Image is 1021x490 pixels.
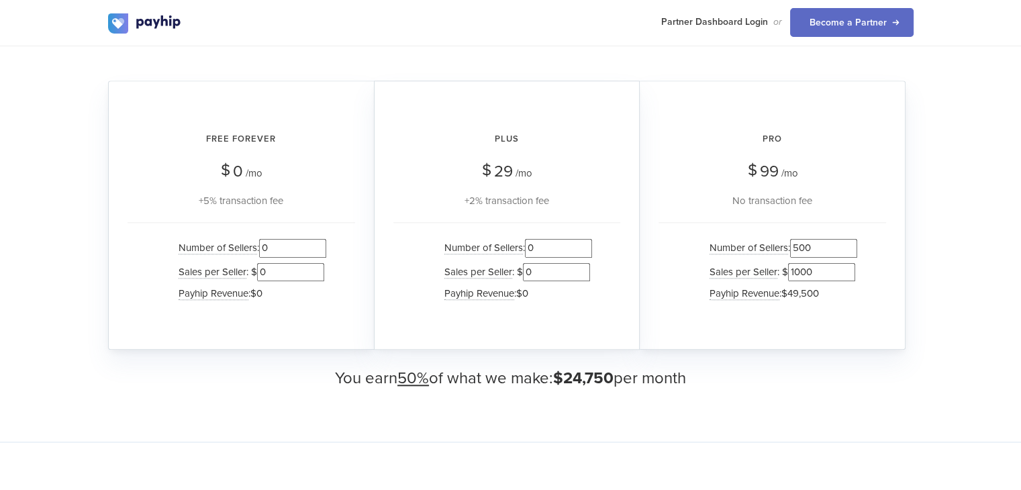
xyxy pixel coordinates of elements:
[397,369,429,388] u: 50%
[790,8,914,37] a: Become a Partner
[393,193,620,209] div: +2% transaction fee
[438,284,592,303] li: :
[444,287,514,300] span: Payhip Revenue
[179,287,248,300] span: Payhip Revenue
[748,156,757,185] span: $
[438,260,592,284] li: : $
[246,167,262,179] span: /mo
[703,236,857,260] li: :
[128,193,355,209] div: +5% transaction fee
[128,121,355,157] h2: Free Forever
[710,242,788,254] span: Number of Sellers
[482,156,491,185] span: $
[438,236,592,260] li: :
[444,266,512,279] span: Sales per Seller
[179,266,246,279] span: Sales per Seller
[393,121,620,157] h2: Plus
[108,13,182,34] img: logo.svg
[516,287,528,299] span: $0
[781,287,819,299] span: $49,500
[172,284,326,303] li: :
[494,162,513,181] span: 29
[659,121,886,157] h2: Pro
[710,266,777,279] span: Sales per Seller
[172,260,326,284] li: : $
[444,242,523,254] span: Number of Sellers
[710,287,779,300] span: Payhip Revenue
[703,284,857,303] li: :
[781,167,798,179] span: /mo
[233,162,243,181] span: 0
[516,167,532,179] span: /mo
[108,370,914,387] h3: You earn of what we make: per month
[760,162,779,181] span: 99
[179,242,257,254] span: Number of Sellers
[250,287,262,299] span: $0
[703,260,857,284] li: : $
[221,156,230,185] span: $
[553,369,614,388] span: $24,750
[659,193,886,209] div: No transaction fee
[172,236,326,260] li: :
